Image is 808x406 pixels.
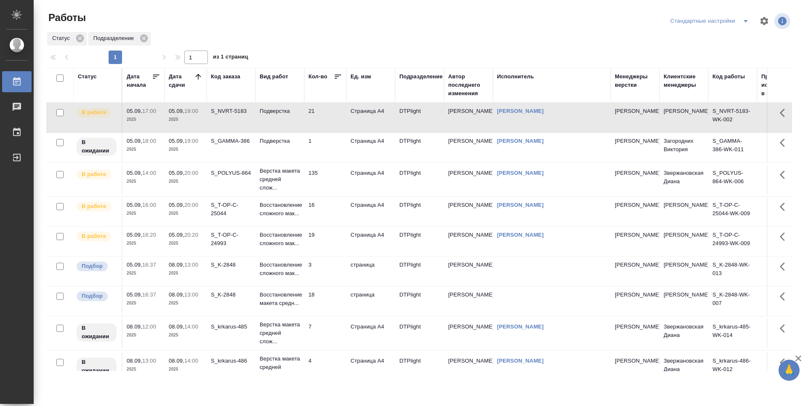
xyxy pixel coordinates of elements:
[708,165,757,194] td: S_POLYUS-864-WK-006
[184,138,198,144] p: 19:00
[127,72,152,89] div: Дата начала
[708,256,757,286] td: S_K-2848-WK-013
[708,103,757,132] td: S_NVRT-5183-WK-002
[142,202,156,208] p: 16:00
[142,138,156,144] p: 18:00
[346,103,395,132] td: Страница А4
[127,202,142,208] p: 05.09,
[775,318,795,339] button: Здесь прячутся важные кнопки
[304,227,346,256] td: 19
[444,286,493,316] td: [PERSON_NAME]
[93,34,137,43] p: Подразделение
[127,365,160,374] p: 2025
[782,361,796,379] span: 🙏
[659,103,708,132] td: [PERSON_NAME]
[346,318,395,348] td: Страница А4
[184,358,198,364] p: 14:00
[615,107,655,115] p: [PERSON_NAME]
[260,261,300,278] p: Восстановление сложного мак...
[659,286,708,316] td: [PERSON_NAME]
[211,323,251,331] div: S_krkarus-485
[497,170,544,176] a: [PERSON_NAME]
[497,108,544,114] a: [PERSON_NAME]
[659,197,708,226] td: [PERSON_NAME]
[395,227,444,256] td: DTPlight
[169,232,184,238] p: 05.09,
[615,291,655,299] p: [PERSON_NAME]
[761,72,799,98] div: Прогресс исполнителя в SC
[775,256,795,277] button: Здесь прячутся важные кнопки
[76,231,117,242] div: Исполнитель выполняет работу
[615,201,655,209] p: [PERSON_NAME]
[82,108,106,117] p: В работе
[444,165,493,194] td: [PERSON_NAME]
[615,357,655,365] p: [PERSON_NAME]
[659,353,708,382] td: Звержановская Диана
[169,115,202,124] p: 2025
[169,202,184,208] p: 05.09,
[142,262,156,268] p: 16:37
[497,232,544,238] a: [PERSON_NAME]
[169,262,184,268] p: 08.09,
[659,133,708,162] td: Загородних Виктория
[395,165,444,194] td: DTPlight
[82,232,106,240] p: В работе
[47,32,87,45] div: Статус
[395,318,444,348] td: DTPlight
[127,291,142,298] p: 05.09,
[260,355,300,380] p: Верстка макета средней слож...
[211,72,240,81] div: Код заказа
[708,286,757,316] td: S_K-2848-WK-007
[395,256,444,286] td: DTPlight
[213,52,248,64] span: из 1 страниц
[615,169,655,177] p: [PERSON_NAME]
[775,165,795,185] button: Здесь прячутся важные кнопки
[169,299,202,307] p: 2025
[444,103,493,132] td: [PERSON_NAME]
[497,358,544,364] a: [PERSON_NAME]
[127,299,160,307] p: 2025
[169,209,202,218] p: 2025
[308,72,327,81] div: Кол-во
[127,145,160,154] p: 2025
[260,137,300,145] p: Подверстка
[712,72,745,81] div: Код работы
[82,292,103,300] p: Подбор
[260,107,300,115] p: Подверстка
[142,358,156,364] p: 13:00
[304,165,346,194] td: 135
[497,138,544,144] a: [PERSON_NAME]
[169,138,184,144] p: 05.09,
[127,209,160,218] p: 2025
[169,145,202,154] p: 2025
[127,323,142,330] p: 08.09,
[346,133,395,162] td: Страница А4
[708,227,757,256] td: S_T-OP-C-24993-WK-009
[395,197,444,226] td: DTPlight
[615,72,655,89] div: Менеджеры верстки
[127,170,142,176] p: 05.09,
[304,286,346,316] td: 18
[260,231,300,248] p: Восстановление сложного мак...
[169,239,202,248] p: 2025
[775,133,795,153] button: Здесь прячутся важные кнопки
[779,360,800,381] button: 🙏
[659,318,708,348] td: Звержановская Диана
[260,291,300,307] p: Восстановление макета средн...
[260,201,300,218] p: Восстановление сложного мак...
[304,353,346,382] td: 4
[184,291,198,298] p: 13:00
[708,133,757,162] td: S_GAMMA-386-WK-011
[260,167,300,192] p: Верстка макета средней слож...
[82,138,112,155] p: В ожидании
[142,108,156,114] p: 17:00
[169,291,184,298] p: 08.09,
[346,227,395,256] td: Страница А4
[659,165,708,194] td: Звержановская Диана
[184,170,198,176] p: 20:00
[211,261,251,269] div: S_K-2848
[708,318,757,348] td: S_krkarus-485-WK-014
[497,72,534,81] div: Исполнитель
[127,239,160,248] p: 2025
[211,169,251,177] div: S_POLYUS-864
